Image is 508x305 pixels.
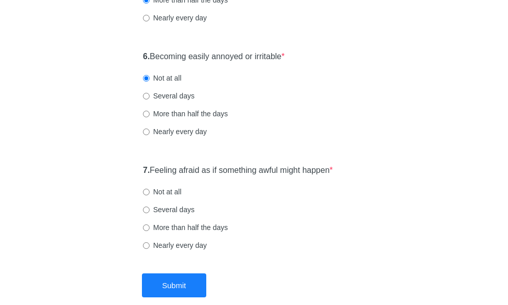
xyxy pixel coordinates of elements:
[143,129,150,135] input: Nearly every day
[143,73,181,83] label: Not at all
[143,52,150,61] strong: 6.
[143,15,150,21] input: Nearly every day
[143,13,207,23] label: Nearly every day
[143,91,195,101] label: Several days
[143,109,228,119] label: More than half the days
[143,240,207,250] label: Nearly every day
[143,205,195,215] label: Several days
[143,189,150,195] input: Not at all
[143,126,207,137] label: Nearly every day
[143,166,150,174] strong: 7.
[143,93,150,99] input: Several days
[143,165,333,176] label: Feeling afraid as if something awful might happen
[143,242,150,249] input: Nearly every day
[143,224,150,231] input: More than half the days
[143,207,150,213] input: Several days
[142,273,207,297] button: Submit
[143,222,228,233] label: More than half the days
[143,51,285,63] label: Becoming easily annoyed or irritable
[143,187,181,197] label: Not at all
[143,75,150,82] input: Not at all
[143,111,150,117] input: More than half the days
